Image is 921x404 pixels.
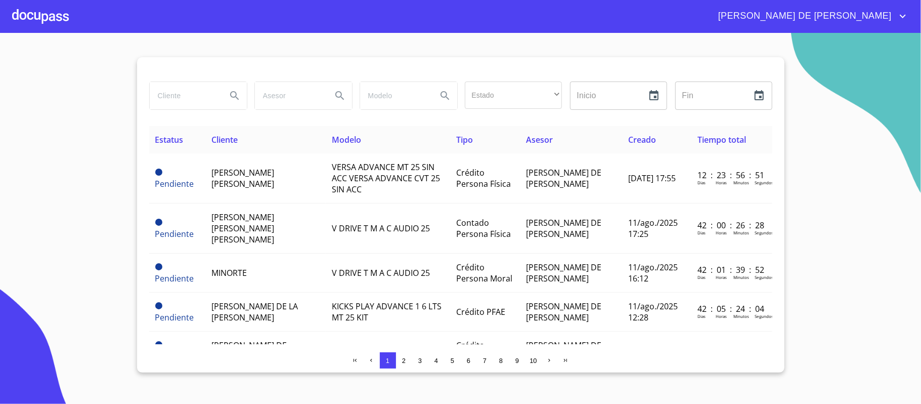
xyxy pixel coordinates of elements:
span: Pendiente [155,219,162,226]
span: 5 [451,357,454,365]
span: 10 [530,357,537,365]
p: Minutos [733,313,749,319]
button: 2 [396,352,412,369]
span: 8 [499,357,503,365]
p: Segundos [755,313,773,319]
span: [DATE] 17:55 [628,173,676,184]
p: Minutos [733,230,749,235]
span: Estatus [155,134,184,145]
span: [PERSON_NAME] DE [PERSON_NAME] [526,262,601,284]
span: [PERSON_NAME] DE [PERSON_NAME] [526,340,601,362]
p: Segundos [755,180,773,185]
span: [PERSON_NAME] [PERSON_NAME] [PERSON_NAME] [211,212,274,245]
span: 11/ago./2025 16:12 [628,262,678,284]
span: 2 [402,357,406,365]
p: Horas [716,230,727,235]
span: VERSA ADVANCE MT 25 SIN ACC VERSA ADVANCE CVT 25 SIN ACC [332,161,440,195]
input: search [255,82,324,109]
span: 3 [418,357,422,365]
p: Segundos [755,274,773,280]
button: 6 [461,352,477,369]
p: Horas [716,274,727,280]
span: Pendiente [155,263,162,270]
span: V DRIVE T M A C AUDIO 25 [332,267,430,278]
span: [PERSON_NAME] DE [PERSON_NAME] [711,8,897,24]
p: Minutos [733,274,749,280]
span: Crédito Persona Física [456,167,511,189]
p: Dias [697,180,706,185]
p: 42 : 01 : 39 : 52 [697,264,766,275]
span: 11/ago./2025 12:28 [628,301,678,323]
span: [PERSON_NAME] DE [PERSON_NAME] [526,167,601,189]
span: 4 [434,357,438,365]
button: 4 [428,352,445,369]
span: Asesor [526,134,553,145]
span: Contado Persona Física [456,217,511,239]
span: Pendiente [155,312,194,323]
span: Crédito Persona Moral [456,262,512,284]
button: Search [433,84,457,108]
span: Creado [628,134,656,145]
span: 6 [467,357,470,365]
span: 9 [515,357,519,365]
p: Segundos [755,230,773,235]
p: Dias [697,230,706,235]
button: Search [223,84,247,108]
button: 9 [509,352,525,369]
button: 5 [445,352,461,369]
p: 12 : 23 : 56 : 51 [697,170,766,181]
span: [PERSON_NAME] [PERSON_NAME] [211,167,274,189]
button: Search [328,84,352,108]
span: Pendiente [155,341,162,348]
p: 195 : 04 : 54 : 14 [697,342,766,353]
span: Pendiente [155,228,194,239]
span: Pendiente [155,302,162,309]
span: Cliente [211,134,238,145]
div: ​ [465,82,562,109]
span: Tipo [456,134,473,145]
span: [PERSON_NAME] DE [PERSON_NAME] [526,217,601,239]
button: 3 [412,352,428,369]
span: Pendiente [155,273,194,284]
button: 8 [493,352,509,369]
span: [PERSON_NAME] DE [PERSON_NAME] [211,340,287,362]
button: 10 [525,352,542,369]
span: KICKS PLAY ADVANCE 1 6 LTS MT 25 KIT [332,301,442,323]
input: search [150,82,218,109]
span: Crédito Persona Física [456,340,511,362]
p: 42 : 05 : 24 : 04 [697,303,766,314]
button: 7 [477,352,493,369]
span: Crédito PFAE [456,306,505,317]
button: account of current user [711,8,909,24]
span: Pendiente [155,169,162,176]
span: MINORTE [211,267,247,278]
p: Horas [716,313,727,319]
span: Modelo [332,134,361,145]
p: 42 : 00 : 26 : 28 [697,220,766,231]
span: Pendiente [155,178,194,189]
span: Tiempo total [697,134,746,145]
span: [PERSON_NAME] DE LA [PERSON_NAME] [211,301,298,323]
button: 1 [380,352,396,369]
span: 1 [386,357,389,365]
p: Horas [716,180,727,185]
span: [PERSON_NAME] DE [PERSON_NAME] [526,301,601,323]
span: V DRIVE T M A C AUDIO 25 [332,223,430,234]
p: Minutos [733,180,749,185]
p: Dias [697,274,706,280]
span: 7 [483,357,487,365]
input: search [360,82,429,109]
span: 11/ago./2025 17:25 [628,217,678,239]
p: Dias [697,313,706,319]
